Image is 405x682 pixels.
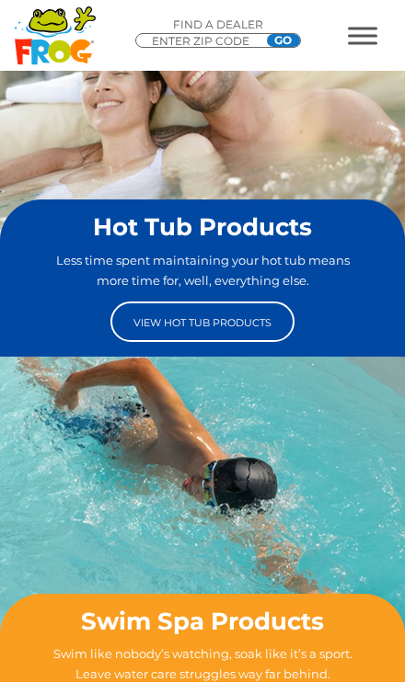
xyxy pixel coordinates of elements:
[150,34,260,49] input: Zip Code Form
[50,608,355,635] h2: Swim Spa Products
[50,250,355,290] p: Less time spent maintaining your hot tub means more time for, well, everything else.
[348,27,377,44] button: MENU
[135,17,301,33] p: Find A Dealer
[267,34,300,47] input: GO
[50,214,355,241] h2: Hot Tub Products
[110,301,295,342] a: View Hot Tub Products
